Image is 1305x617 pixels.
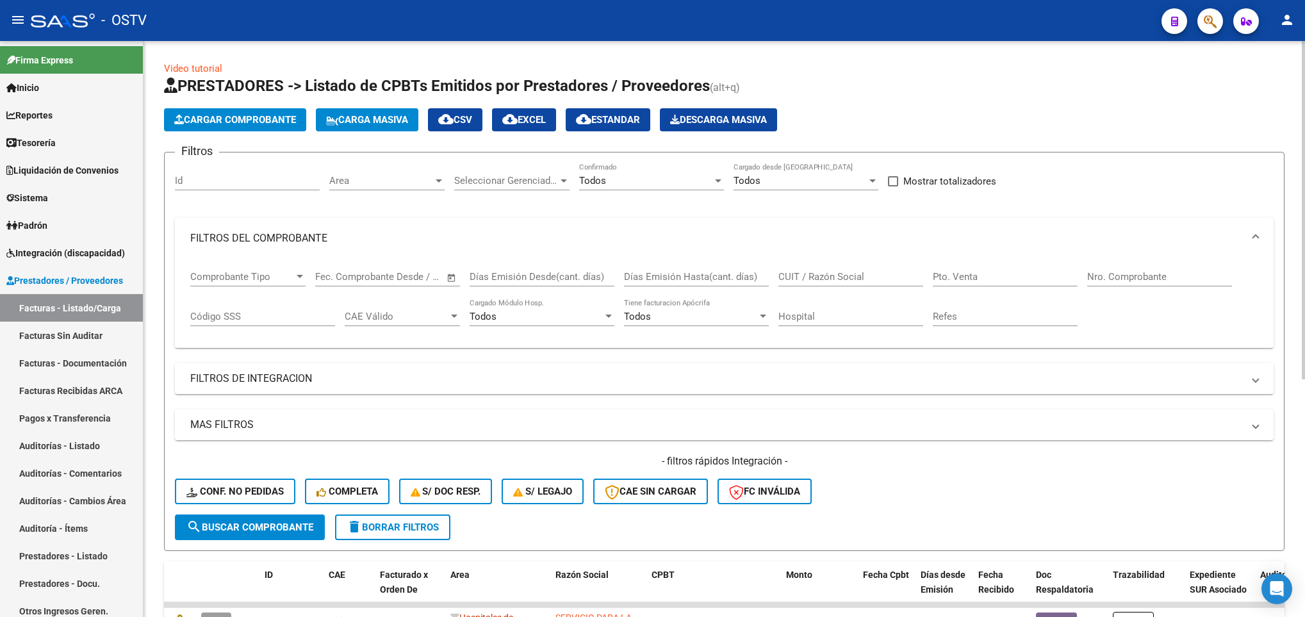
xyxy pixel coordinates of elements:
[190,271,294,283] span: Comprobante Tipo
[660,108,777,131] app-download-masive: Descarga masiva de comprobantes (adjuntos)
[1036,570,1094,595] span: Doc Respaldatoria
[175,363,1274,394] mat-expansion-panel-header: FILTROS DE INTEGRACION
[10,12,26,28] mat-icon: menu
[978,570,1014,595] span: Fecha Recibido
[175,409,1274,440] mat-expansion-panel-header: MAS FILTROS
[326,114,408,126] span: Carga Masiva
[492,108,556,131] button: EXCEL
[175,514,325,540] button: Buscar Comprobante
[329,570,345,580] span: CAE
[335,514,450,540] button: Borrar Filtros
[6,246,125,260] span: Integración (discapacidad)
[175,218,1274,259] mat-expansion-panel-header: FILTROS DEL COMPROBANTE
[315,271,367,283] input: Fecha inicio
[863,570,909,580] span: Fecha Cpbt
[175,479,295,504] button: Conf. no pedidas
[1261,573,1292,604] div: Open Intercom Messenger
[6,53,73,67] span: Firma Express
[345,311,448,322] span: CAE Válido
[1279,12,1295,28] mat-icon: person
[316,108,418,131] button: Carga Masiva
[347,522,439,533] span: Borrar Filtros
[786,570,812,580] span: Monto
[903,174,996,189] span: Mostrar totalizadores
[6,81,39,95] span: Inicio
[186,519,202,534] mat-icon: search
[454,175,558,186] span: Seleccionar Gerenciador
[164,63,222,74] a: Video tutorial
[186,522,313,533] span: Buscar Comprobante
[555,570,609,580] span: Razón Social
[670,114,767,126] span: Descarga Masiva
[593,479,708,504] button: CAE SIN CARGAR
[329,175,433,186] span: Area
[379,271,441,283] input: Fecha fin
[450,570,470,580] span: Area
[513,486,572,497] span: S/ legajo
[605,486,696,497] span: CAE SIN CARGAR
[921,570,965,595] span: Días desde Emisión
[190,372,1243,386] mat-panel-title: FILTROS DE INTEGRACION
[265,570,273,580] span: ID
[6,191,48,205] span: Sistema
[428,108,482,131] button: CSV
[438,111,454,127] mat-icon: cloud_download
[6,274,123,288] span: Prestadores / Proveedores
[190,231,1243,245] mat-panel-title: FILTROS DEL COMPROBANTE
[438,114,472,126] span: CSV
[729,486,800,497] span: FC Inválida
[6,136,56,150] span: Tesorería
[6,108,53,122] span: Reportes
[186,486,284,497] span: Conf. no pedidas
[316,486,378,497] span: Completa
[164,77,710,95] span: PRESTADORES -> Listado de CPBTs Emitidos por Prestadores / Proveedores
[190,418,1243,432] mat-panel-title: MAS FILTROS
[445,270,459,285] button: Open calendar
[380,570,428,595] span: Facturado x Orden De
[470,311,497,322] span: Todos
[174,114,296,126] span: Cargar Comprobante
[1113,570,1165,580] span: Trazabilidad
[175,142,219,160] h3: Filtros
[502,479,584,504] button: S/ legajo
[101,6,147,35] span: - OSTV
[6,218,47,233] span: Padrón
[566,108,650,131] button: Estandar
[347,519,362,534] mat-icon: delete
[576,111,591,127] mat-icon: cloud_download
[502,111,518,127] mat-icon: cloud_download
[502,114,546,126] span: EXCEL
[624,311,651,322] span: Todos
[660,108,777,131] button: Descarga Masiva
[734,175,760,186] span: Todos
[652,570,675,580] span: CPBT
[1190,570,1247,595] span: Expediente SUR Asociado
[6,163,119,177] span: Liquidación de Convenios
[576,114,640,126] span: Estandar
[175,454,1274,468] h4: - filtros rápidos Integración -
[175,259,1274,349] div: FILTROS DEL COMPROBANTE
[164,108,306,131] button: Cargar Comprobante
[1260,570,1298,580] span: Auditoria
[399,479,493,504] button: S/ Doc Resp.
[710,81,740,94] span: (alt+q)
[411,486,481,497] span: S/ Doc Resp.
[718,479,812,504] button: FC Inválida
[579,175,606,186] span: Todos
[305,479,390,504] button: Completa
